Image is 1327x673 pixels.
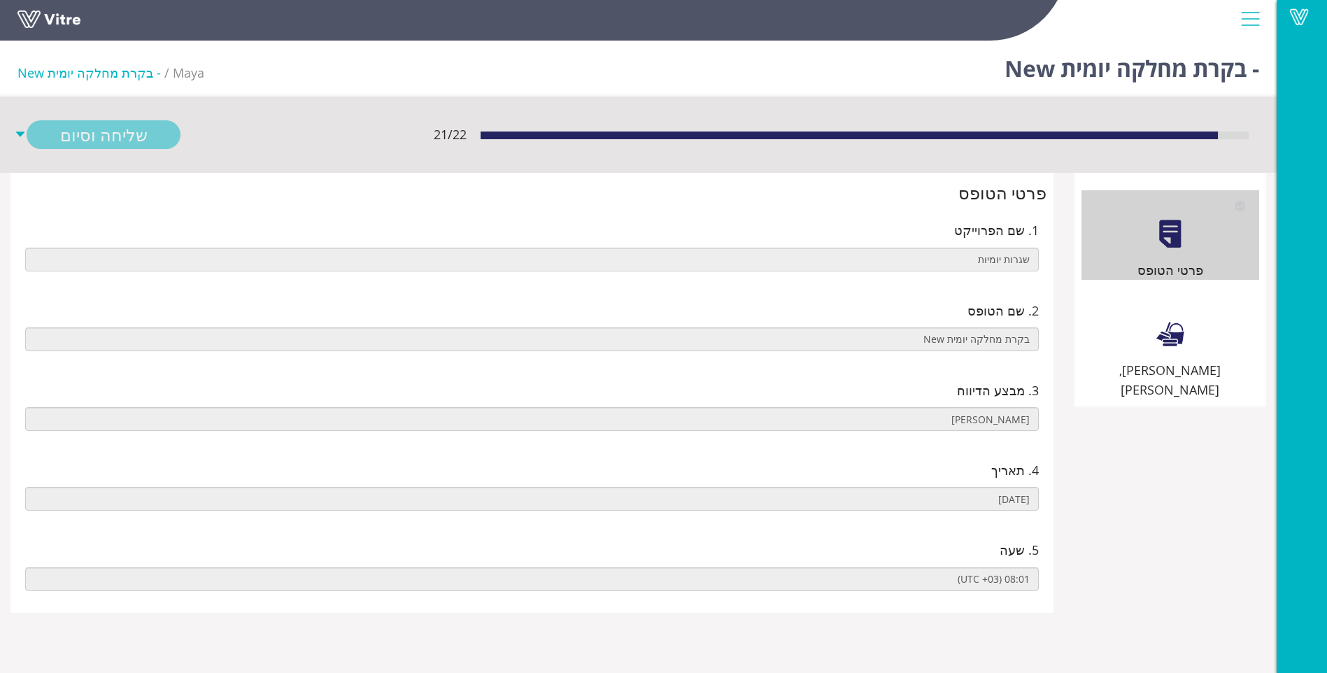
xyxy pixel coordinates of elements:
span: 21 / 22 [434,125,467,144]
h1: - בקרת מחלקה יומית New [1005,35,1259,94]
span: 4. תאריך [991,460,1039,480]
div: פרטי הטופס [1081,260,1259,280]
span: 246 [173,64,204,81]
span: 3. מבצע הדיווח [957,381,1039,400]
span: caret-down [14,120,27,149]
span: 1. שם הפרוייקט [954,220,1039,240]
span: 5. שעה [1000,540,1039,560]
div: [PERSON_NAME], [PERSON_NAME] [1081,360,1259,400]
li: - בקרת מחלקה יומית New [17,63,173,83]
div: פרטי הטופס [17,180,1046,206]
span: 2. שם הטופס [967,301,1039,320]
